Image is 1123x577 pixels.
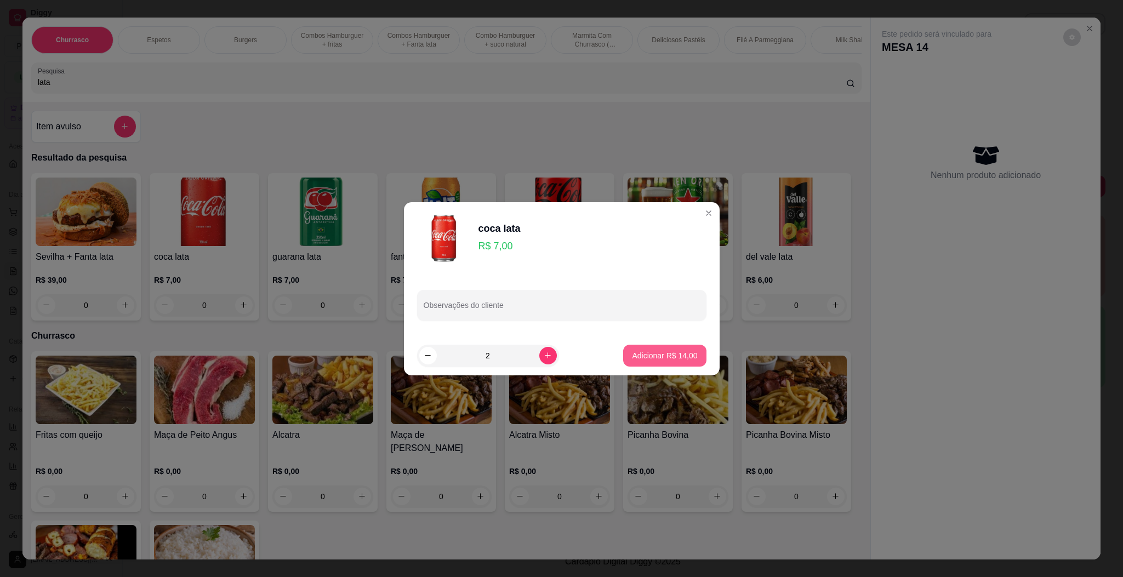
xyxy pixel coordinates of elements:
[700,204,717,222] button: Close
[632,350,697,361] p: Adicionar R$ 14,00
[539,347,557,364] button: increase-product-quantity
[419,347,437,364] button: decrease-product-quantity
[478,238,521,254] p: R$ 7,00
[424,304,700,315] input: Observações do cliente
[417,211,472,266] img: product-image
[478,221,521,236] div: coca lata
[623,345,706,367] button: Adicionar R$ 14,00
